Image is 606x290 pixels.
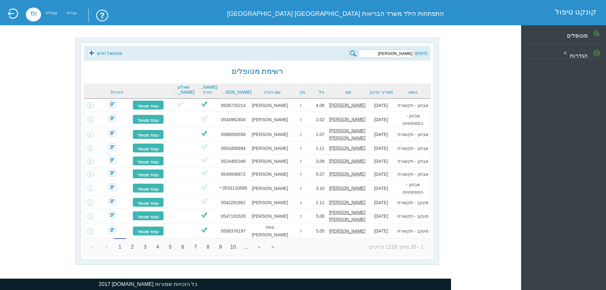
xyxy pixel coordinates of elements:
font: עמוד מטופל [138,118,159,123]
a: [PERSON_NAME] הורה [198,85,217,95]
font: [PERSON_NAME] [PERSON_NAME] [329,128,365,140]
img: ViO.png [200,183,208,191]
img: ViV.png [200,100,208,108]
font: הגדרות [570,52,588,59]
font: שם הורה [264,90,281,95]
font: 8 [207,244,210,250]
a: גיל [316,90,328,95]
font: 0549936672 [221,172,246,177]
font: מטופלים [567,32,588,39]
img: ViO.png [200,197,208,205]
font: 2.07 [316,132,324,137]
font: ז [300,186,302,191]
font: 5.08 [316,214,324,219]
font: 6 [181,244,184,250]
font: 0542291992 [221,200,246,205]
a: עמוד מטופל [133,156,164,166]
font: [PERSON_NAME] [252,117,288,122]
font: ז [300,229,302,234]
font: [PERSON_NAME] [329,103,365,108]
a: 9 [214,240,227,253]
font: תאריך עדכון [370,90,393,95]
a: עבור לעמוד הבא [253,240,266,253]
a: עמוד מטופל [133,211,164,221]
font: 3.09 [316,159,324,164]
img: SecretaryNoComment.png [109,198,116,205]
img: SecretaryNoComment.png [109,226,116,234]
a: עמוד מטופל [133,183,164,193]
a: 4 [151,240,164,253]
font: [DATE] [374,229,388,234]
font: עמוד מטופל [138,187,159,192]
img: SecretaryNoComment.png [109,169,116,177]
font: [DATE] [374,117,388,122]
a: 5 [164,240,176,253]
font: [PERSON_NAME] [329,158,365,163]
font: 0506720214 [221,103,246,108]
font: 0524465346 [221,159,246,164]
font: 10 [230,244,236,250]
font: הערות [111,90,123,95]
font: אבחון - תקשורת [398,172,428,177]
font: אבחון - התפתחויות [403,113,423,126]
font: 2 [131,244,134,250]
font: 5.07 [316,172,324,177]
font: [DATE] [374,159,388,164]
a: עבור לעמוד הראשון [86,240,99,253]
font: עמוד מטופל [138,201,159,206]
img: SecretaryNoComment.png [109,100,116,108]
font: מעקב - תקשורת [397,200,429,205]
font: 1.11 [316,146,324,151]
font: ז [300,117,302,122]
font: [PERSON_NAME] [252,103,288,108]
font: ז [300,159,302,164]
font: ז [300,103,302,108]
a: 3 [139,240,151,253]
font: מין [300,90,305,95]
img: ViV.png [200,226,208,234]
img: SecretaryNoComment.png [109,115,116,122]
img: ViO.png [176,100,184,108]
font: [PERSON_NAME] [329,228,365,234]
font: ז [300,172,302,177]
font: עמוד מטופל [138,133,159,138]
font: מטופאל חדש [97,51,122,56]
a: ... [240,240,252,253]
font: [PERSON_NAME] [329,186,365,191]
font: * 0533110599 [219,186,247,191]
a: תאריך עדכון [369,90,394,95]
a: 7 [189,240,202,253]
font: שם [345,90,351,95]
font: מעקב - תקשורת [397,214,429,219]
img: ViO.png [200,114,208,122]
font: [DATE] [374,103,388,108]
a: 2 [126,240,139,253]
font: 0547191528 [221,214,246,219]
a: עמוד מטופל [133,130,164,139]
a: 8 [202,240,214,253]
font: [PERSON_NAME] [329,117,365,122]
a: עמוד מטופל [133,169,164,179]
font: 1 - 20 מתוך 1219 פריטים [369,244,424,250]
font: 1 [118,244,121,250]
img: SecretaryNoComment.png [109,183,116,191]
font: ז [300,146,302,151]
font: עמוד מטופל [138,104,159,109]
img: ViV.png [200,211,208,219]
font: [PERSON_NAME] [329,171,365,176]
font: [DATE] [374,186,388,191]
font: 5.05 [316,229,324,234]
font: חיפוש [415,50,427,56]
img: ViO.png [200,169,208,177]
font: אבחון - תקשורת [398,146,428,151]
img: ViO.png [200,156,208,164]
font: ... [244,244,248,250]
font: [DATE] [374,132,388,137]
font: [DATE] [374,214,388,219]
font: [DATE] [374,146,388,151]
a: עמוד מטופל [133,226,164,236]
font: נושא [408,90,418,95]
font: גיל [319,90,324,95]
font: 0586050558 [221,132,246,137]
font: [PERSON_NAME] [252,159,288,164]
